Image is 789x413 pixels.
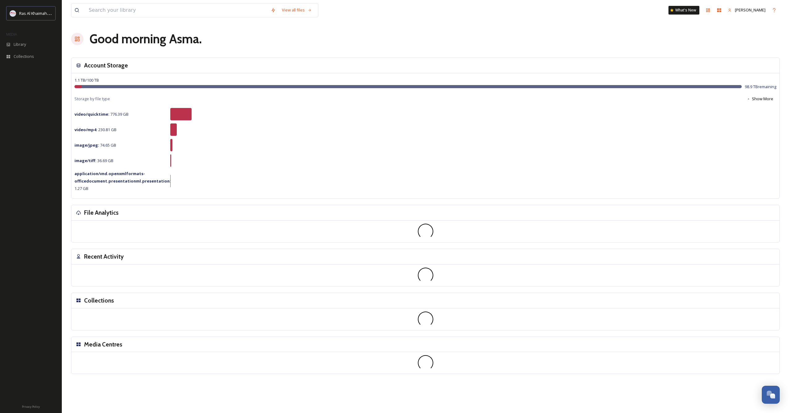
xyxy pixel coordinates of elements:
h3: Account Storage [84,61,128,70]
span: Storage by file type [74,96,110,102]
span: 1.1 TB / 100 TB [74,77,99,83]
h3: File Analytics [84,208,119,217]
span: 1.27 GB [74,171,171,191]
button: Open Chat [762,386,780,404]
strong: image/jpeg : [74,142,99,148]
span: 36.69 GB [74,158,113,163]
span: 98.9 TB remaining [745,84,776,90]
strong: video/quicktime : [74,111,109,117]
span: [PERSON_NAME] [735,7,766,13]
h3: Media Centres [84,340,122,349]
span: Privacy Policy [22,405,40,409]
a: What's New [668,6,699,15]
strong: video/mp4 : [74,127,97,132]
span: Ras Al Khaimah Tourism Development Authority [19,10,107,16]
span: 74.65 GB [74,142,116,148]
a: Privacy Policy [22,402,40,410]
span: MEDIA [6,32,17,37]
a: View all files [279,4,315,16]
strong: application/vnd.openxmlformats-officedocument.presentationml.presentation : [74,171,171,184]
button: Show More [744,93,776,105]
h3: Recent Activity [84,252,124,261]
span: Collections [14,54,34,59]
img: Logo_RAKTDA_RGB-01.png [10,10,16,16]
input: Search your library [86,3,268,17]
strong: image/tiff : [74,158,96,163]
span: Library [14,41,26,47]
span: 230.81 GB [74,127,117,132]
h1: Good morning Asma . [90,30,202,48]
span: 776.39 GB [74,111,129,117]
a: [PERSON_NAME] [725,4,769,16]
h3: Collections [84,296,114,305]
